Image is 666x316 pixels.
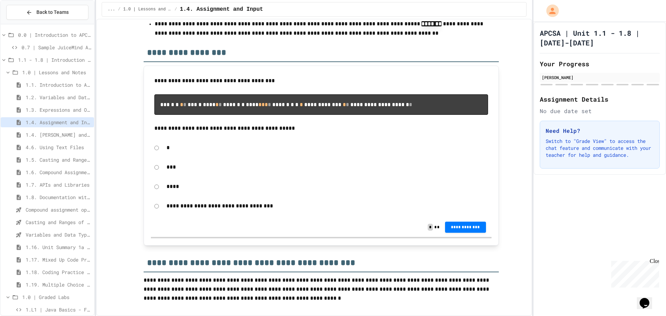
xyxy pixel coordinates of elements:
span: 1.5. Casting and Ranges of Values [26,156,91,163]
p: Switch to "Grade View" to access the chat feature and communicate with your teacher for help and ... [546,138,654,159]
h1: APCSA | Unit 1.1 - 1.8 | [DATE]-[DATE] [540,28,660,48]
span: 0.0 | Introduction to APCSA [18,31,91,39]
span: 4.6. Using Text Files [26,144,91,151]
span: 1.4. Assignment and Input [26,119,91,126]
span: 1.19. Multiple Choice Exercises for Unit 1a (1.1-1.6) [26,281,91,288]
iframe: chat widget [608,258,659,288]
span: 1.2. Variables and Data Types [26,94,91,101]
span: Back to Teams [36,9,69,16]
span: 1.0 | Lessons and Notes [123,7,172,12]
span: / [174,7,177,12]
iframe: chat widget [637,288,659,309]
span: Variables and Data Types - Quiz [26,231,91,238]
h2: Your Progress [540,59,660,69]
span: 1.L1 | Java Basics - Fish Lab [26,306,91,313]
span: 1.0 | Lessons and Notes [22,69,91,76]
div: Chat with us now!Close [3,3,48,44]
span: / [118,7,120,12]
div: [PERSON_NAME] [542,74,658,80]
span: 1.6. Compound Assignment Operators [26,169,91,176]
span: 1.4. Assignment and Input [180,5,263,14]
span: 1.16. Unit Summary 1a (1.1-1.6) [26,244,91,251]
span: Compound assignment operators - Quiz [26,206,91,213]
div: No due date set [540,107,660,115]
h2: Assignment Details [540,94,660,104]
span: Casting and Ranges of variables - Quiz [26,219,91,226]
span: 1.1 - 1.8 | Introduction to Java [18,56,91,63]
span: 1.18. Coding Practice 1a (1.1-1.6) [26,268,91,276]
span: 1.4. [PERSON_NAME] and User Input [26,131,91,138]
span: 1.7. APIs and Libraries [26,181,91,188]
span: 1.0 | Graded Labs [22,293,91,301]
button: Back to Teams [6,5,88,20]
h3: Need Help? [546,127,654,135]
span: ... [108,7,115,12]
span: 1.8. Documentation with Comments and Preconditions [26,194,91,201]
span: 0.7 | Sample JuiceMind Assignment - [GEOGRAPHIC_DATA] [22,44,91,51]
div: My Account [539,3,561,19]
span: 1.1. Introduction to Algorithms, Programming, and Compilers [26,81,91,88]
span: 1.3. Expressions and Output [New] [26,106,91,113]
span: 1.17. Mixed Up Code Practice 1.1-1.6 [26,256,91,263]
